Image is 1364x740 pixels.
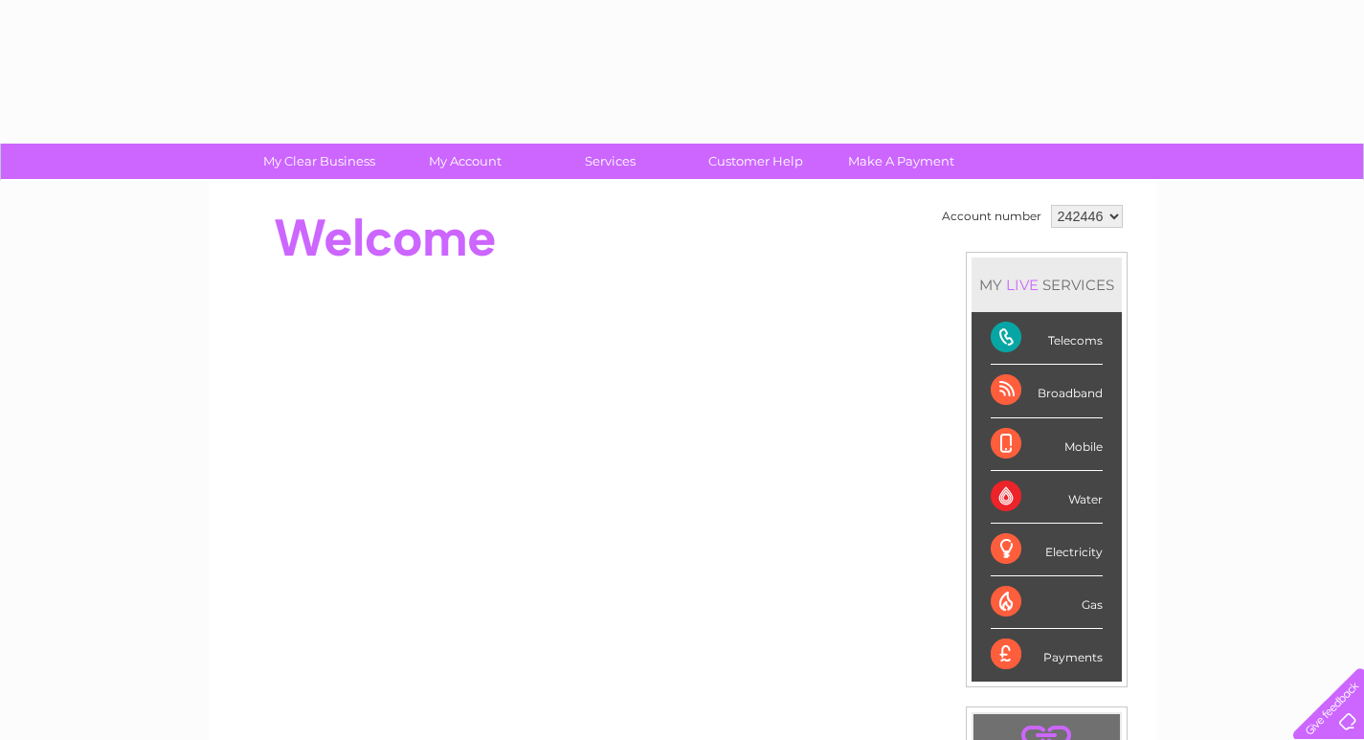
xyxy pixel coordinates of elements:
[972,258,1122,312] div: MY SERVICES
[991,471,1103,524] div: Water
[991,418,1103,471] div: Mobile
[386,144,544,179] a: My Account
[991,524,1103,576] div: Electricity
[531,144,689,179] a: Services
[1002,276,1042,294] div: LIVE
[991,576,1103,629] div: Gas
[991,365,1103,417] div: Broadband
[991,629,1103,681] div: Payments
[937,200,1046,233] td: Account number
[991,312,1103,365] div: Telecoms
[677,144,835,179] a: Customer Help
[240,144,398,179] a: My Clear Business
[822,144,980,179] a: Make A Payment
